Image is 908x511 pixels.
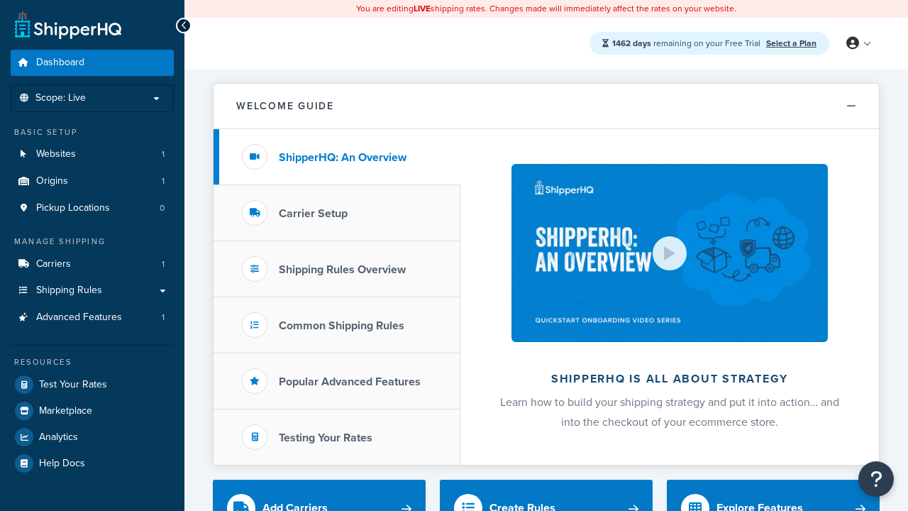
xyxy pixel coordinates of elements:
[11,278,174,304] a: Shipping Rules
[35,92,86,104] span: Scope: Live
[612,37,763,50] span: remaining on your Free Trial
[766,37,816,50] a: Select a Plan
[11,424,174,450] a: Analytics
[11,50,174,76] a: Dashboard
[11,398,174,424] a: Marketplace
[500,394,839,430] span: Learn how to build your shipping strategy and put it into action… and into the checkout of your e...
[214,84,879,129] button: Welcome Guide
[511,164,828,342] img: ShipperHQ is all about strategy
[11,356,174,368] div: Resources
[279,319,404,332] h3: Common Shipping Rules
[36,148,76,160] span: Websites
[39,405,92,417] span: Marketplace
[36,258,71,270] span: Carriers
[11,372,174,397] a: Test Your Rates
[414,2,431,15] b: LIVE
[39,379,107,391] span: Test Your Rates
[11,141,174,167] li: Websites
[279,151,406,164] h3: ShipperHQ: An Overview
[236,101,334,111] h2: Welcome Guide
[36,175,68,187] span: Origins
[11,451,174,476] a: Help Docs
[36,312,122,324] span: Advanced Features
[11,304,174,331] a: Advanced Features1
[11,126,174,138] div: Basic Setup
[11,304,174,331] li: Advanced Features
[162,148,165,160] span: 1
[858,461,894,497] button: Open Resource Center
[162,258,165,270] span: 1
[279,432,372,444] h3: Testing Your Rates
[11,168,174,194] a: Origins1
[11,251,174,278] li: Carriers
[498,373,841,385] h2: ShipperHQ is all about strategy
[11,195,174,221] li: Pickup Locations
[36,285,102,297] span: Shipping Rules
[39,432,78,444] span: Analytics
[36,57,84,69] span: Dashboard
[11,195,174,221] a: Pickup Locations0
[279,263,406,276] h3: Shipping Rules Overview
[11,251,174,278] a: Carriers1
[279,207,348,220] h3: Carrier Setup
[162,312,165,324] span: 1
[160,202,165,214] span: 0
[279,375,421,388] h3: Popular Advanced Features
[39,458,85,470] span: Help Docs
[162,175,165,187] span: 1
[11,141,174,167] a: Websites1
[11,168,174,194] li: Origins
[11,236,174,248] div: Manage Shipping
[612,37,651,50] strong: 1462 days
[36,202,110,214] span: Pickup Locations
